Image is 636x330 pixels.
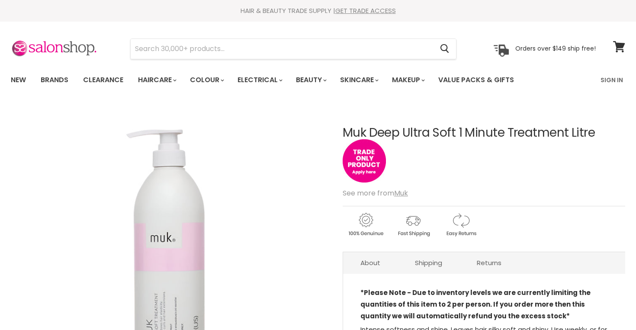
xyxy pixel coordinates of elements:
a: New [4,71,32,89]
h1: Muk Deep Ultra Soft 1 Minute Treatment Litre [343,126,625,140]
img: returns.gif [438,211,484,238]
img: genuine.gif [343,211,389,238]
a: About [343,252,398,273]
a: Shipping [398,252,459,273]
ul: Main menu [4,67,558,93]
a: Returns [459,252,519,273]
a: Sign In [595,71,628,89]
a: Haircare [132,71,182,89]
a: Muk [394,188,408,198]
a: Makeup [385,71,430,89]
a: Colour [183,71,229,89]
img: shipping.gif [390,211,436,238]
a: Clearance [77,71,130,89]
strong: *Please Note - Due to inventory levels we are currently limiting the quantities of this item to 2... [360,288,591,320]
a: Value Packs & Gifts [432,71,520,89]
form: Product [130,38,456,59]
img: tradeonly_small.jpg [343,139,386,183]
a: Skincare [334,71,384,89]
button: Search [433,39,456,59]
a: GET TRADE ACCESS [335,6,396,15]
a: Beauty [289,71,332,89]
a: Brands [34,71,75,89]
span: See more from [343,188,408,198]
a: Electrical [231,71,288,89]
input: Search [131,39,433,59]
p: Orders over $149 ship free! [515,45,596,52]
